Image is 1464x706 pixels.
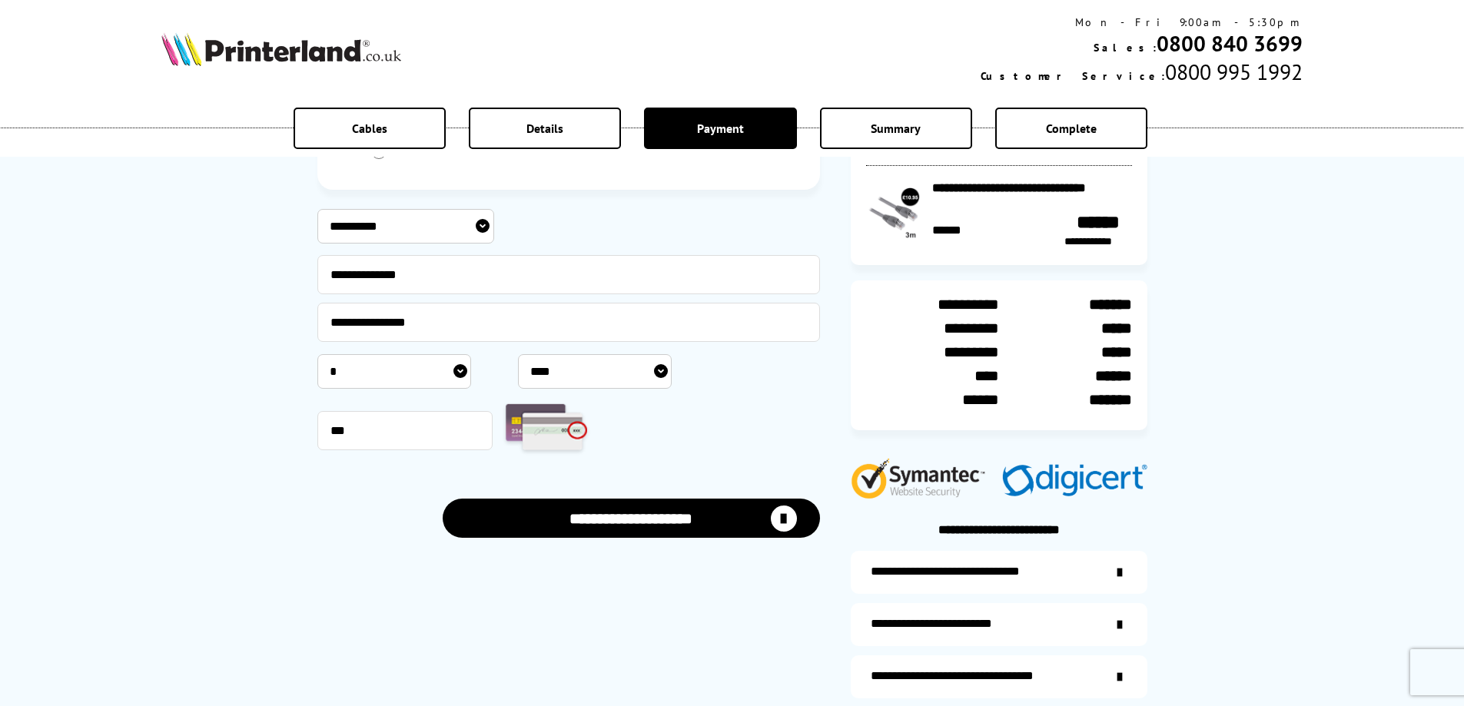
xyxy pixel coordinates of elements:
[1157,29,1303,58] a: 0800 840 3699
[1046,121,1097,136] span: Complete
[851,603,1147,646] a: items-arrive
[697,121,744,136] span: Payment
[526,121,563,136] span: Details
[1165,58,1303,86] span: 0800 995 1992
[851,551,1147,594] a: additional-ink
[1094,41,1157,55] span: Sales:
[352,121,387,136] span: Cables
[161,32,401,66] img: Printerland Logo
[981,15,1303,29] div: Mon - Fri 9:00am - 5:30pm
[981,69,1165,83] span: Customer Service:
[871,121,921,136] span: Summary
[851,655,1147,698] a: additional-cables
